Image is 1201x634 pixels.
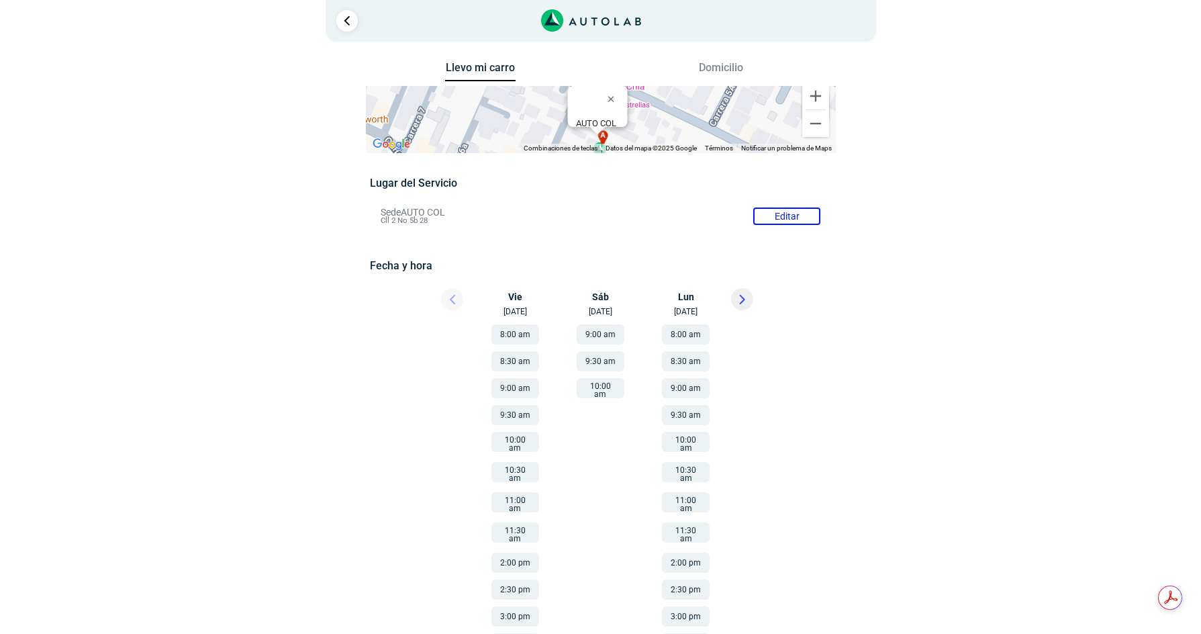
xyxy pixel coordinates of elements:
[491,553,539,573] button: 2:00 pm
[577,351,624,371] button: 9:30 am
[662,492,710,512] button: 11:00 am
[662,523,710,543] button: 11:30 am
[491,606,539,627] button: 3:00 pm
[802,83,829,109] button: Ampliar
[662,462,710,482] button: 10:30 am
[491,351,539,371] button: 8:30 am
[606,144,697,152] span: Datos del mapa ©2025 Google
[575,118,627,138] div: Cll 2 No 5b 28
[491,432,539,452] button: 10:00 am
[524,144,597,153] button: Combinaciones de teclas
[445,61,516,82] button: Llevo mi carro
[662,606,710,627] button: 3:00 pm
[705,144,733,152] a: Términos (se abre en una nueva pestaña)
[685,61,756,81] button: Domicilio
[491,580,539,600] button: 2:30 pm
[662,580,710,600] button: 2:30 pm
[491,405,539,425] button: 9:30 am
[491,462,539,482] button: 10:30 am
[491,324,539,345] button: 8:00 am
[491,378,539,398] button: 9:00 am
[662,432,710,452] button: 10:00 am
[741,144,832,152] a: Notificar un problema de Maps
[541,13,641,26] a: Link al sitio de autolab
[577,378,624,398] button: 10:00 am
[662,405,710,425] button: 9:30 am
[369,136,414,153] img: Google
[600,130,606,142] span: a
[662,351,710,371] button: 8:30 am
[370,177,831,189] h5: Lugar del Servicio
[662,324,710,345] button: 8:00 am
[370,259,831,272] h5: Fecha y hora
[597,83,630,115] button: Cerrar
[662,378,710,398] button: 9:00 am
[802,110,829,137] button: Reducir
[577,324,624,345] button: 9:00 am
[491,492,539,512] button: 11:00 am
[491,523,539,543] button: 11:30 am
[662,553,710,573] button: 2:00 pm
[369,136,414,153] a: Abre esta zona en Google Maps (se abre en una nueva ventana)
[575,118,616,128] b: AUTO COL
[336,10,358,32] a: Ir al paso anterior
